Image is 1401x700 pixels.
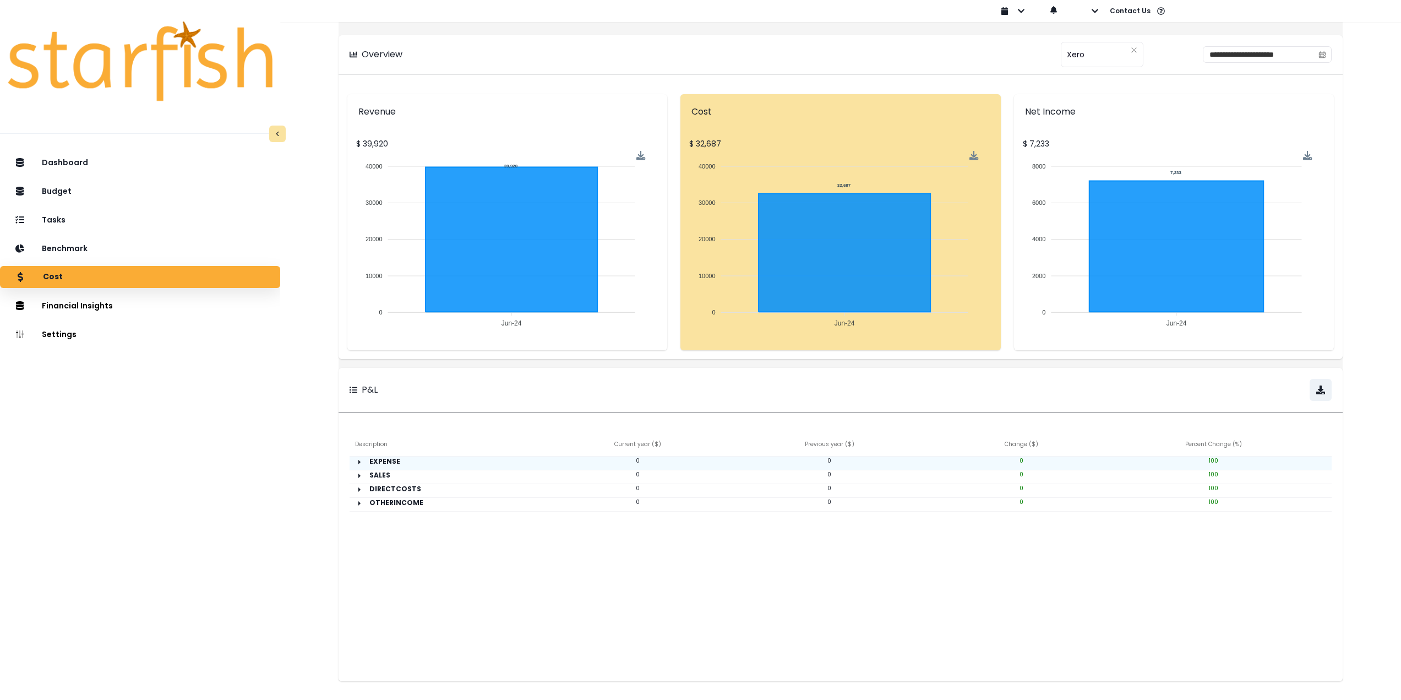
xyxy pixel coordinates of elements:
[362,48,402,61] p: Overview
[734,435,926,457] div: Previous year ( $ )
[925,457,1117,465] p: 0
[1067,43,1084,66] span: Xero
[355,458,364,466] svg: arrow right
[699,163,716,170] tspan: 40000
[42,158,88,167] p: Dashboard
[1042,309,1045,316] tspan: 0
[699,199,716,206] tspan: 30000
[1032,163,1045,170] tspan: 8000
[1025,105,1323,118] p: Net Income
[362,383,378,397] p: P&L
[366,199,383,206] tspan: 30000
[835,319,855,327] tspan: Jun-24
[1032,273,1045,279] tspan: 2000
[734,457,926,465] p: 0
[379,309,382,316] tspan: 0
[925,498,1117,506] p: 0
[43,272,63,282] p: Cost
[366,163,383,170] tspan: 40000
[1023,138,1325,150] p: $ 7,233
[636,151,646,160] div: Menu
[369,498,423,507] strong: OTHERINCOME
[369,457,400,466] strong: EXPENSE
[1302,151,1312,160] div: Menu
[355,485,364,494] svg: arrow right
[366,236,383,242] tspan: 20000
[734,498,926,506] p: 0
[1117,484,1310,492] p: 100
[542,470,734,479] p: 0
[1131,45,1137,56] button: Clear
[636,151,646,160] img: Download Revenue
[355,471,364,480] svg: arrow right
[734,470,926,479] p: 0
[1117,470,1310,479] p: 100
[689,138,991,150] p: $ 32,687
[1131,47,1137,53] svg: close
[350,435,542,457] div: Description
[542,435,734,457] div: Current year ( $ )
[542,498,734,506] p: 0
[366,273,383,279] tspan: 10000
[355,499,364,508] svg: arrow right
[42,187,72,196] p: Budget
[1117,498,1310,506] p: 100
[1318,51,1326,58] svg: calendar
[356,138,658,150] p: $ 39,920
[734,484,926,492] p: 0
[42,244,88,253] p: Benchmark
[925,484,1117,492] p: 0
[925,435,1117,457] div: Change ( $ )
[969,151,979,160] img: Download Cost
[1032,199,1045,206] tspan: 6000
[1302,151,1312,160] img: Download Net-Income
[1117,435,1310,457] div: Percent Change (%)
[691,105,989,118] p: Cost
[542,484,734,492] p: 0
[699,236,716,242] tspan: 20000
[42,215,66,225] p: Tasks
[1032,236,1045,242] tspan: 4000
[369,470,390,480] strong: SALES
[501,319,522,327] tspan: Jun-24
[542,457,734,465] p: 0
[1117,457,1310,465] p: 100
[699,273,716,279] tspan: 10000
[1166,319,1186,327] tspan: Jun-24
[969,151,979,160] div: Menu
[925,470,1117,479] p: 0
[369,484,421,493] strong: DIRECTCOSTS
[358,105,656,118] p: Revenue
[712,309,716,316] tspan: 0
